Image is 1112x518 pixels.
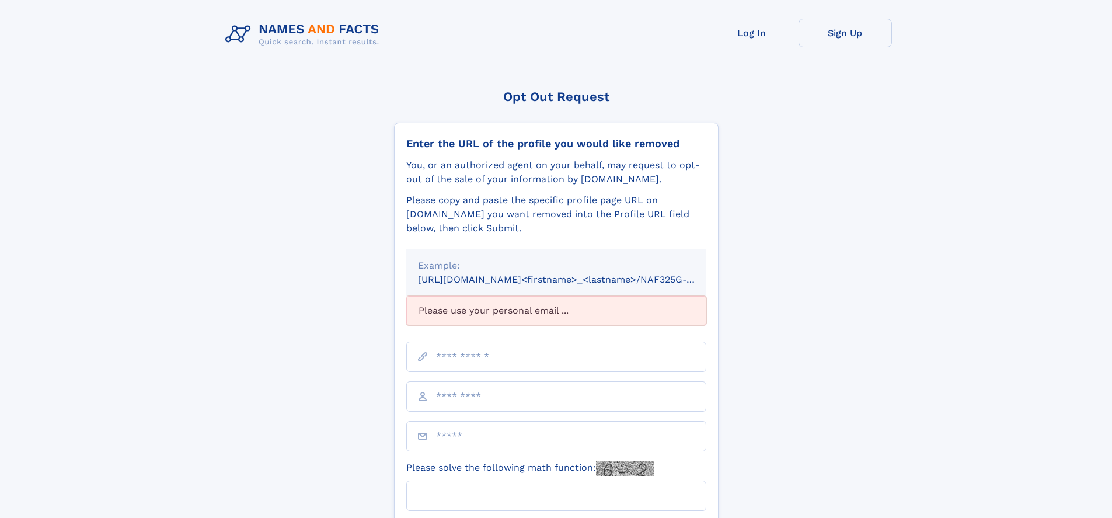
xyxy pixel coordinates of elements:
img: Logo Names and Facts [221,19,389,50]
div: Example: [418,259,695,273]
div: Please use your personal email ... [406,296,706,325]
div: Opt Out Request [394,89,719,104]
label: Please solve the following math function: [406,461,654,476]
a: Sign Up [799,19,892,47]
div: You, or an authorized agent on your behalf, may request to opt-out of the sale of your informatio... [406,158,706,186]
a: Log In [705,19,799,47]
div: Please copy and paste the specific profile page URL on [DOMAIN_NAME] you want removed into the Pr... [406,193,706,235]
small: [URL][DOMAIN_NAME]<firstname>_<lastname>/NAF325G-xxxxxxxx [418,274,728,285]
div: Enter the URL of the profile you would like removed [406,137,706,150]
